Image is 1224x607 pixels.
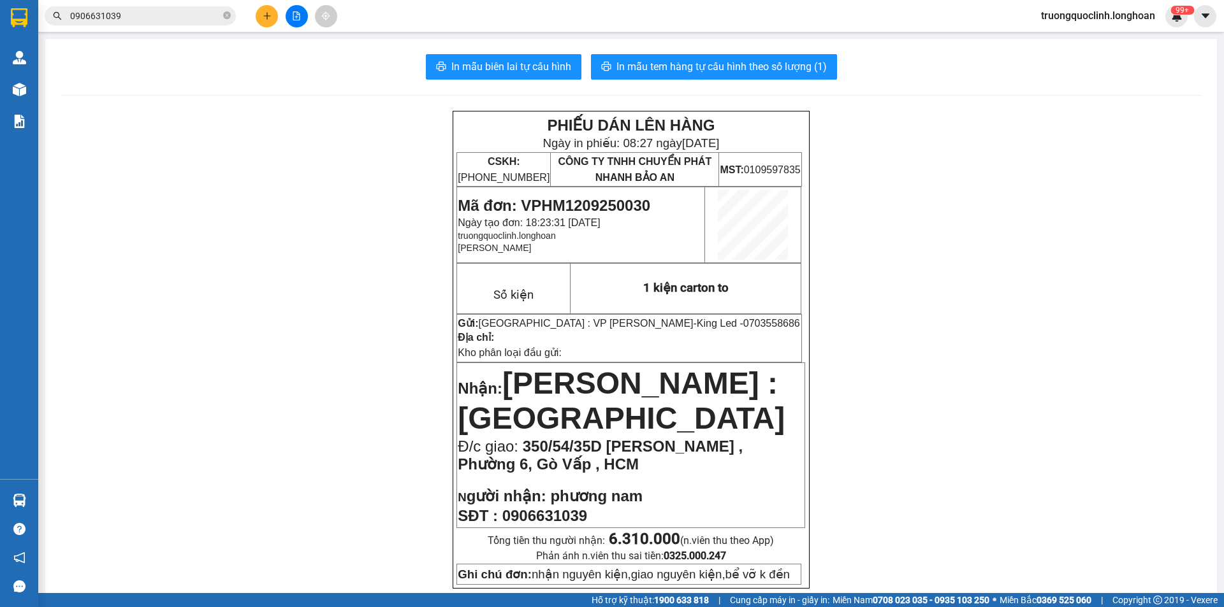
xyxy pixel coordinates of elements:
span: notification [13,552,25,564]
span: [PHONE_NUMBER] [458,156,550,183]
span: close-circle [223,11,231,19]
span: 350/54/35D [PERSON_NAME] , Phường 6, Gò Vấp , HCM [458,438,743,473]
span: nhận nguyên kiện,giao nguyên kiện,bể vỡ k đền [458,568,790,581]
span: close-circle [223,10,231,22]
span: phương nam [550,487,643,504]
button: aim [315,5,337,27]
span: Miền Bắc [1000,593,1091,607]
input: Tìm tên, số ĐT hoặc mã đơn [70,9,221,23]
span: [DATE] [682,136,720,150]
strong: Gửi: [458,318,478,329]
span: file-add [292,11,301,20]
button: printerIn mẫu tem hàng tự cấu hình theo số lượng (1) [591,54,837,80]
img: warehouse-icon [13,51,26,64]
span: Nhận: [458,380,502,397]
img: warehouse-icon [13,83,26,96]
span: Đ/c giao: [458,438,522,455]
span: printer [601,61,611,73]
span: Cung cấp máy in - giấy in: [730,593,829,607]
strong: 0325.000.247 [664,550,726,562]
span: Phản ánh n.viên thu sai tiền: [536,550,726,562]
span: Ngày tạo đơn: 18:23:31 [DATE] [458,217,600,228]
span: Tổng tiền thu người nhận: [488,534,774,546]
span: - [694,318,800,329]
span: | [1101,593,1103,607]
strong: 0369 525 060 [1037,595,1091,605]
img: logo-vxr [11,8,27,27]
strong: Địa chỉ: [458,332,494,343]
span: 0109597835 [720,164,800,175]
span: [PERSON_NAME] [458,243,531,253]
button: caret-down [1194,5,1216,27]
span: King Led - [697,318,800,329]
strong: Ghi chú đơn: [458,568,532,581]
strong: CSKH: [488,156,520,167]
span: message [13,580,25,592]
span: CÔNG TY TNHH CHUYỂN PHÁT NHANH BẢO AN [558,156,711,183]
span: In mẫu tem hàng tự cấu hình theo số lượng (1) [616,59,827,75]
span: gười nhận: [467,487,546,504]
span: (n.viên thu theo App) [609,534,774,546]
span: truongquoclinh.longhoan [1031,8,1165,24]
span: caret-down [1200,10,1211,22]
span: Hỗ trợ kỹ thuật: [592,593,709,607]
span: Mã đơn: VPHM1209250030 [458,197,650,214]
span: truongquoclinh.longhoan [458,231,555,241]
strong: 6.310.000 [609,530,680,548]
span: In mẫu biên lai tự cấu hình [451,59,571,75]
span: search [53,11,62,20]
strong: 1900 633 818 [654,595,709,605]
span: 0906631039 [502,507,587,524]
span: Miền Nam [833,593,989,607]
span: Ngày in phiếu: 08:27 ngày [543,136,719,150]
img: warehouse-icon [13,494,26,507]
span: | [718,593,720,607]
strong: 0708 023 035 - 0935 103 250 [873,595,989,605]
span: ⚪️ [993,597,996,603]
span: 1 kiện carton to [643,281,729,295]
span: Kho phân loại đầu gửi: [458,347,562,358]
span: 0703558686 [743,318,800,329]
sup: 366 [1170,6,1194,15]
span: printer [436,61,446,73]
span: copyright [1153,596,1162,604]
img: solution-icon [13,115,26,128]
strong: N [458,490,546,504]
button: plus [256,5,278,27]
span: plus [263,11,272,20]
span: question-circle [13,523,25,535]
button: file-add [286,5,308,27]
span: [GEOGRAPHIC_DATA] : VP [PERSON_NAME] [479,318,694,329]
span: aim [321,11,330,20]
span: Số kiện [493,288,534,302]
img: icon-new-feature [1171,10,1183,22]
strong: PHIẾU DÁN LÊN HÀNG [547,117,715,134]
strong: SĐT : [458,507,498,524]
strong: MST: [720,164,743,175]
button: printerIn mẫu biên lai tự cấu hình [426,54,581,80]
span: [PERSON_NAME] : [GEOGRAPHIC_DATA] [458,366,785,435]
